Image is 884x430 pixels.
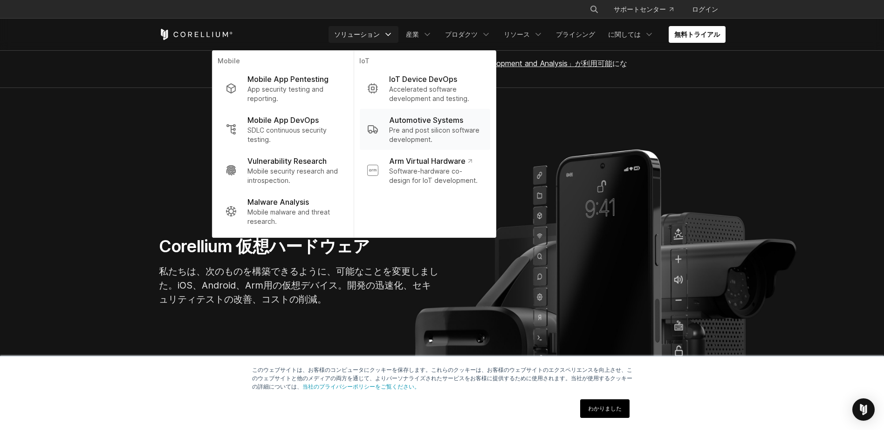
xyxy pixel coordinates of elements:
a: わかりました [580,399,630,418]
p: Malware Analysis [247,196,309,208]
a: Arm Virtual Hardware Software-hardware co-design for IoT development. [359,150,490,191]
p: IoT Device DevOps [389,74,457,85]
p: App security testing and reporting. [247,85,340,103]
p: Vulnerability Research [247,155,327,167]
font: ソリューション [334,30,380,39]
a: Mobile App DevOps SDLC continuous security testing. [218,109,348,150]
a: 無料トライアル [669,26,726,43]
a: IoT Device DevOps Accelerated software development and testing. [359,68,490,109]
font: サポートセンター [614,5,666,14]
div: インターコムメッセンジャーを開く [852,398,875,421]
font: プロダクツ [445,30,478,39]
p: IoT [359,56,490,68]
a: ログイン [685,1,726,18]
font: Arm Virtual Hardware [389,155,466,167]
a: Malware Analysis Mobile malware and threat research. [218,191,348,232]
p: Pre and post silicon software development. [389,126,482,144]
p: このウェブサイトは、お客様のコンピュータにクッキーを保存します。これらのクッキーは、お客様のウェブサイトのエクスペリエンスを向上させ、このウェブサイトと他のメディアの両方を通じて、よりパーソナラ... [252,366,632,391]
font: に関しては [608,30,641,39]
p: Mobile security research and introspection. [247,167,340,185]
p: Mobile App Pentesting [247,74,329,85]
a: Automotive Systems Pre and post silicon software development. [359,109,490,150]
font: 産業 [406,30,419,39]
div: ナビゲーションメニュー [329,26,726,43]
p: SDLC continuous security testing. [247,126,340,144]
div: ナビゲーションメニュー [578,1,726,18]
p: Mobile [218,56,348,68]
a: Mobile App Pentesting App security testing and reporting. [218,68,348,109]
a: Vulnerability Research Mobile security research and introspection. [218,150,348,191]
p: Mobile App DevOps [247,114,319,126]
p: Mobile malware and threat research. [247,208,340,226]
a: コレリウム ホーム [159,29,233,40]
button: 捜索 [586,1,603,18]
p: 私たちは、次のものを構築できるように、可能なことを変更しました。iOS、Android、Arm用の仮想デバイス。開発の迅速化、セキュリティテストの改善、コストの削減。 [159,264,439,306]
p: Automotive Systems [389,114,463,126]
p: Accelerated software development and testing. [389,85,482,103]
a: 当社のプライバシーポリシーをご覧ください。 [302,383,420,390]
h1: Corellium 仮想ハードウェア [159,236,439,257]
a: プライシング [550,26,601,43]
font: リソース [504,30,530,39]
p: Software-hardware co-design for IoT development. [389,167,482,185]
